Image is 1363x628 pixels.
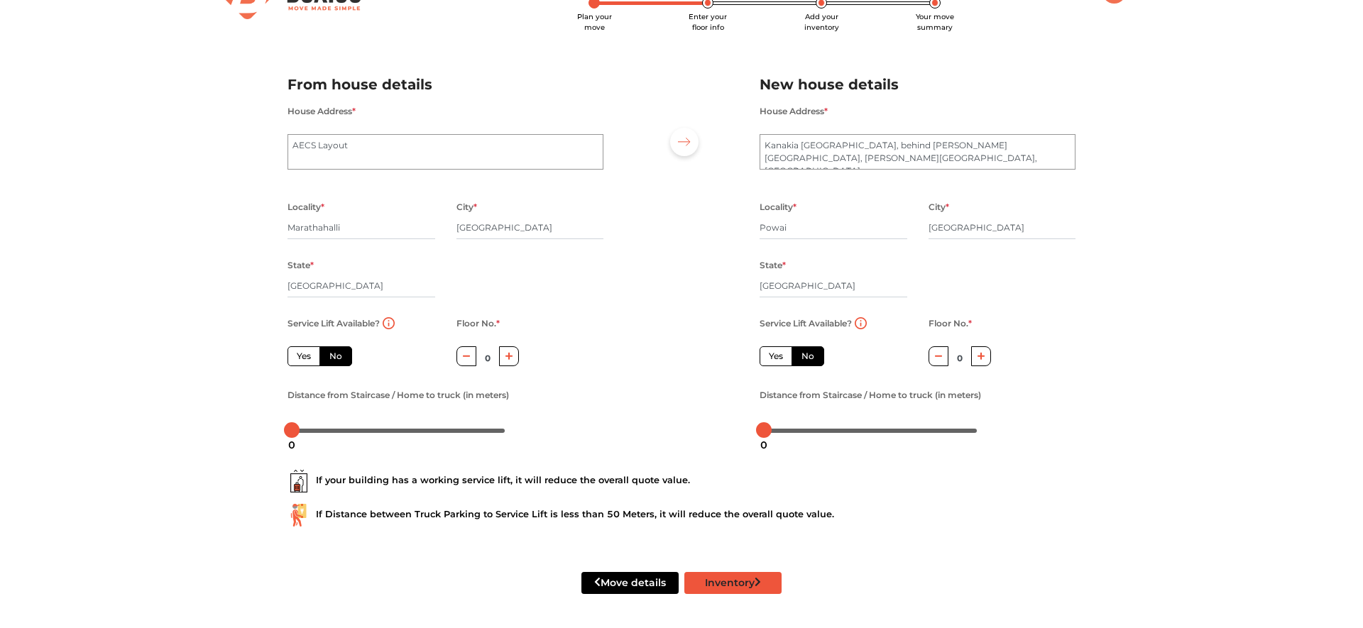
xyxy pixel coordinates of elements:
[929,314,972,333] label: Floor No.
[288,386,509,404] label: Distance from Staircase / Home to truck (in meters)
[755,433,773,457] div: 0
[760,346,792,366] label: Yes
[288,102,356,121] label: House Address
[689,12,727,32] span: Enter your floor info
[760,386,981,404] label: Distance from Staircase / Home to truck (in meters)
[288,504,310,527] img: ...
[760,256,786,275] label: State
[456,198,477,216] label: City
[792,346,824,366] label: No
[916,12,954,32] span: Your move summary
[288,198,324,216] label: Locality
[577,12,612,32] span: Plan your move
[929,198,949,216] label: City
[804,12,839,32] span: Add your inventory
[283,433,301,457] div: 0
[760,73,1075,97] h2: New house details
[760,314,852,333] label: Service Lift Available?
[288,314,380,333] label: Service Lift Available?
[288,346,320,366] label: Yes
[288,73,603,97] h2: From house details
[456,314,500,333] label: Floor No.
[288,470,310,492] img: ...
[288,134,603,170] textarea: AECS Layout
[760,198,797,216] label: Locality
[319,346,352,366] label: No
[581,572,679,594] button: Move details
[288,470,1075,492] div: If your building has a working service lift, it will reduce the overall quote value.
[760,134,1075,170] textarea: Kanakia [GEOGRAPHIC_DATA], behind [PERSON_NAME][GEOGRAPHIC_DATA], [PERSON_NAME][GEOGRAPHIC_DATA],...
[288,504,1075,527] div: If Distance between Truck Parking to Service Lift is less than 50 Meters, it will reduce the over...
[760,102,828,121] label: House Address
[288,256,314,275] label: State
[684,572,782,594] button: Inventory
